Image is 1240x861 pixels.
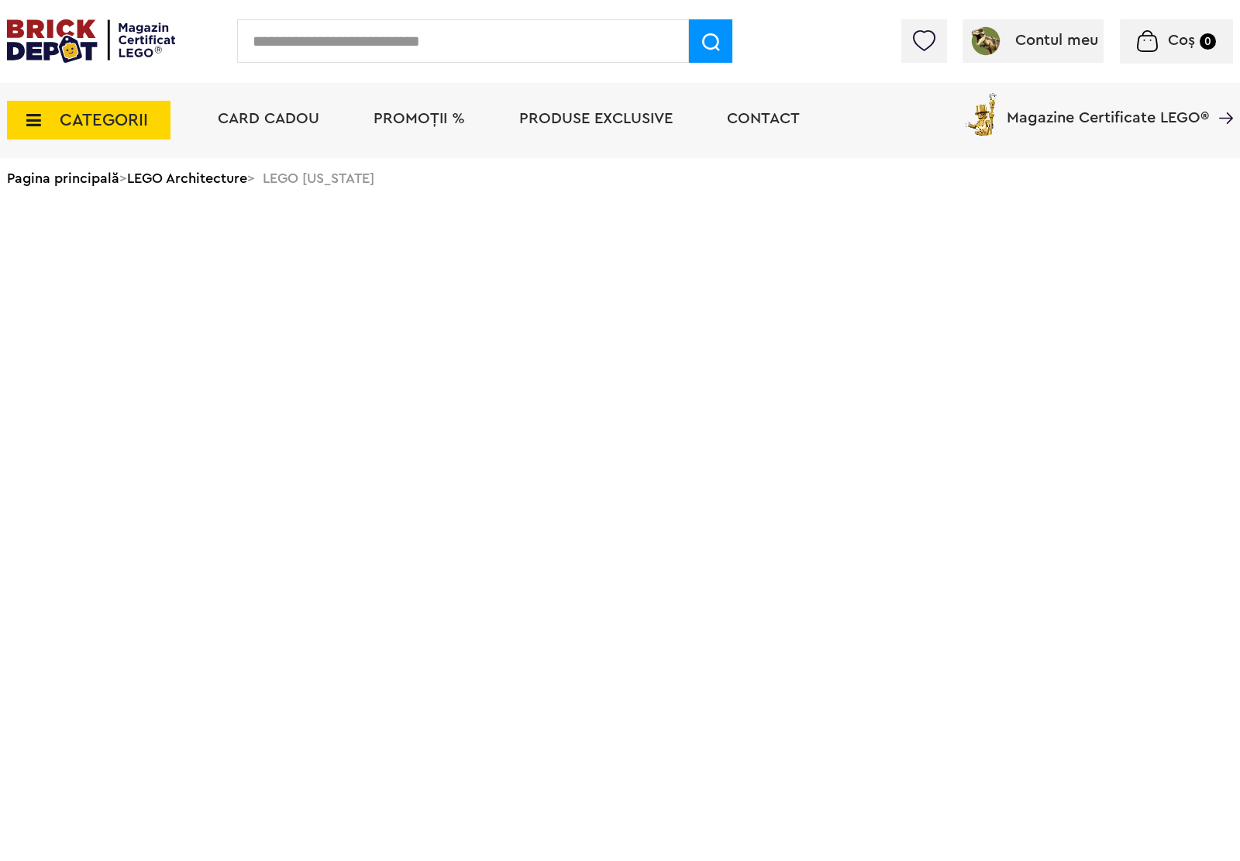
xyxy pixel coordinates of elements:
[1015,33,1098,48] span: Contul meu
[7,158,1233,198] div: > > LEGO [US_STATE]
[969,33,1098,48] a: Contul meu
[218,111,319,126] a: Card Cadou
[727,111,800,126] a: Contact
[1200,33,1216,50] small: 0
[60,112,148,129] span: CATEGORII
[1209,90,1233,105] a: Magazine Certificate LEGO®
[1168,33,1195,48] span: Coș
[127,171,247,185] a: LEGO Architecture
[374,111,465,126] a: PROMOȚII %
[7,171,119,185] a: Pagina principală
[1007,90,1209,126] span: Magazine Certificate LEGO®
[519,111,673,126] a: Produse exclusive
